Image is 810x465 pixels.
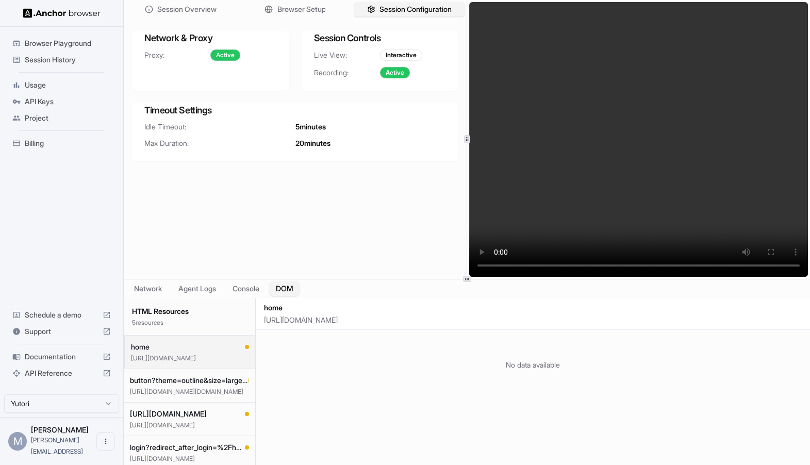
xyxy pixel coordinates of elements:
p: [URL][DOMAIN_NAME] [131,354,249,362]
h2: home [264,302,806,313]
span: Recording: [314,68,380,78]
span: Schedule a demo [25,310,98,320]
p: [URL][DOMAIN_NAME] [130,421,249,429]
img: Anchor Logo [23,8,101,18]
p: 5 resource s [132,319,247,327]
p: [URL][DOMAIN_NAME] [264,315,806,325]
span: miki@yutori.ai [31,436,83,455]
span: Usage [25,80,111,90]
span: Miki Pokryvailo [31,425,89,434]
div: M [8,432,27,451]
h3: HTML Resources [132,306,247,317]
div: Billing [8,135,115,152]
span: Browser Playground [25,38,111,48]
div: Browser Playground [8,35,115,52]
h3: Session Controls [314,31,447,45]
span: Idle Timeout: [144,122,295,132]
span: 20 minutes [295,138,330,148]
span: Billing [25,138,111,148]
span: home [131,342,150,352]
div: Interactive [380,49,422,61]
div: API Keys [8,93,115,110]
div: Documentation [8,348,115,365]
span: Proxy: [144,50,210,60]
button: Open menu [96,432,115,451]
div: Active [380,67,410,78]
h3: Timeout Settings [144,103,446,118]
button: button?theme=outline&size=large&shape=circle&logo_alignment=center&text=signin_with&width=300&is_... [124,369,255,403]
button: [URL][DOMAIN_NAME][URL][DOMAIN_NAME] [124,403,255,436]
button: DOM [269,281,300,296]
div: Support [8,323,115,340]
div: Usage [8,77,115,93]
button: Console [226,281,266,296]
span: Max Duration: [144,138,295,148]
span: Session History [25,55,111,65]
h3: Network & Proxy [144,31,277,45]
span: Project [25,113,111,123]
span: [URL][DOMAIN_NAME] [130,409,207,419]
div: Session History [8,52,115,68]
span: Browser Setup [277,4,325,14]
div: Project [8,110,115,126]
p: [URL][DOMAIN_NAME][DOMAIN_NAME] [130,388,249,396]
div: API Reference [8,365,115,381]
p: [URL][DOMAIN_NAME] [130,455,249,463]
span: 5 minutes [295,122,326,132]
span: API Keys [25,96,111,107]
button: Network [128,281,168,296]
span: Session Overview [157,4,217,14]
div: Active [210,49,240,61]
span: API Reference [25,368,98,378]
span: Session Configuration [379,4,452,14]
button: home[URL][DOMAIN_NAME] [124,336,255,369]
span: Support [25,326,98,337]
span: Documentation [25,352,98,362]
button: Agent Logs [172,281,222,296]
span: button?theme=outline&size=large&shape=circle&logo_alignment=center&text=signin_with&width=300&is_... [130,375,249,386]
div: Schedule a demo [8,307,115,323]
span: login?redirect_after_login=%2Fhome [130,442,245,453]
span: Live View: [314,50,380,60]
p: No data available [506,360,560,370]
